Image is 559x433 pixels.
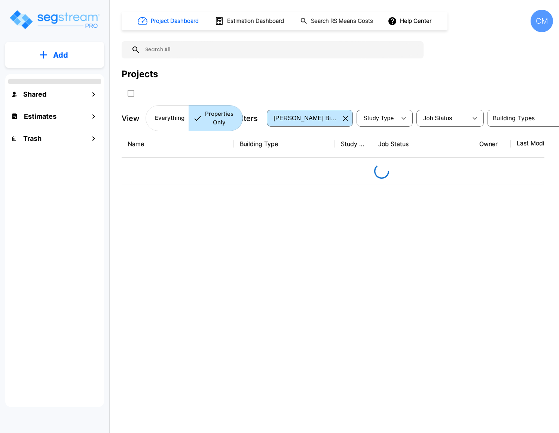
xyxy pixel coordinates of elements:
[151,17,199,25] h1: Project Dashboard
[5,44,104,66] button: Add
[212,13,288,29] button: Estimation Dashboard
[268,108,340,129] div: Select
[23,89,46,99] h1: Shared
[122,113,140,124] p: View
[122,130,234,158] th: Name
[123,86,138,101] button: SelectAll
[386,14,434,28] button: Help Center
[155,114,184,122] p: Everything
[235,113,258,124] p: Filters
[122,67,158,81] div: Projects
[9,9,100,30] img: Logo
[372,130,473,158] th: Job Status
[189,105,243,131] button: Properties Only
[311,17,373,25] h1: Search RS Means Costs
[53,49,68,61] p: Add
[135,13,203,29] button: Project Dashboard
[297,14,377,28] button: Search RS Means Costs
[234,130,335,158] th: Building Type
[358,108,396,129] div: Select
[227,17,284,25] h1: Estimation Dashboard
[423,115,452,121] span: Job Status
[335,130,372,158] th: Study Type
[146,105,189,131] button: Everything
[23,133,42,143] h1: Trash
[146,105,243,131] div: Platform
[531,10,553,32] div: CM
[24,111,56,121] h1: Estimates
[473,130,511,158] th: Owner
[205,110,233,127] p: Properties Only
[418,108,467,129] div: Select
[363,115,394,121] span: Study Type
[140,41,420,58] input: Search All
